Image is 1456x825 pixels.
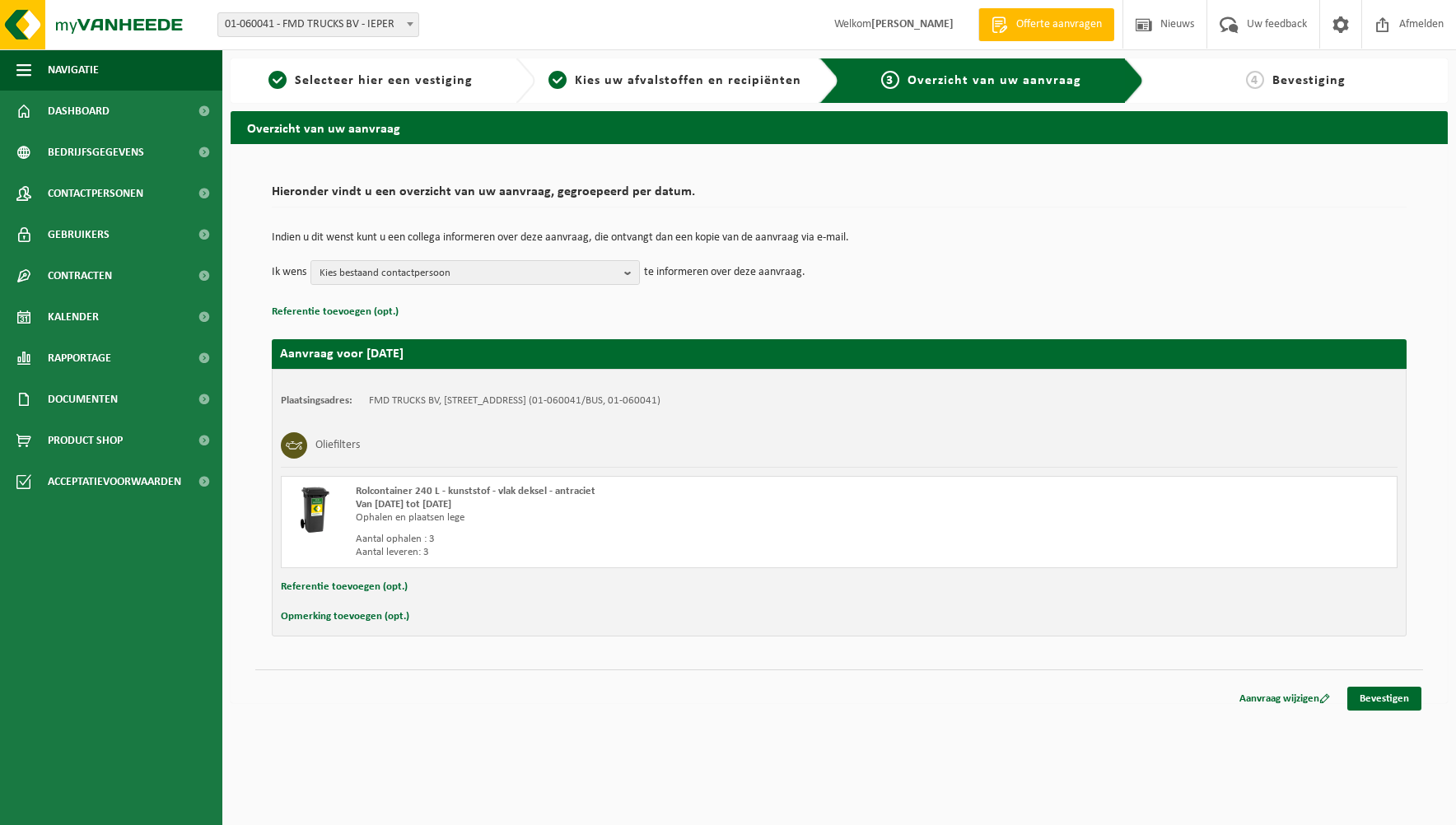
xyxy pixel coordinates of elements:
[280,347,404,361] strong: Aanvraag voor [DATE]
[356,511,905,524] div: Ophalen en plaatsen lege
[315,432,360,459] h3: Oliefilters
[356,499,451,510] strong: Van [DATE] tot [DATE]
[268,71,287,89] span: 1
[48,420,123,461] span: Product Shop
[356,546,905,559] div: Aantal leveren: 3
[281,576,408,598] button: Referentie toevoegen (opt.)
[1347,687,1421,711] a: Bevestigen
[48,49,99,91] span: Navigatie
[369,394,660,408] td: FMD TRUCKS BV, [STREET_ADDRESS] (01-060041/BUS, 01-060041)
[290,485,339,534] img: WB-0240-HPE-BK-01.png
[217,12,419,37] span: 01-060041 - FMD TRUCKS BV - IEPER
[356,486,595,496] span: Rolcontainer 240 L - kunststof - vlak deksel - antraciet
[548,71,567,89] span: 2
[281,395,352,406] strong: Plaatsingsadres:
[48,91,110,132] span: Dashboard
[575,74,801,87] span: Kies uw afvalstoffen en recipiënten
[544,71,807,91] a: 2Kies uw afvalstoffen en recipiënten
[1227,687,1342,711] a: Aanvraag wijzigen
[295,74,473,87] span: Selecteer hier een vestiging
[320,261,618,286] span: Kies bestaand contactpersoon
[1012,16,1106,33] span: Offerte aanvragen
[48,296,99,338] span: Kalender
[272,185,1407,207] h2: Hieronder vindt u een overzicht van uw aanvraag, gegroepeerd per datum.
[1246,71,1264,89] span: 4
[644,260,805,285] p: te informeren over deze aanvraag.
[48,214,110,255] span: Gebruikers
[281,606,409,627] button: Opmerking toevoegen (opt.)
[908,74,1081,87] span: Overzicht van uw aanvraag
[310,260,640,285] button: Kies bestaand contactpersoon
[48,132,144,173] span: Bedrijfsgegevens
[881,71,899,89] span: 3
[871,18,954,30] strong: [PERSON_NAME]
[239,71,502,91] a: 1Selecteer hier een vestiging
[48,338,111,379] span: Rapportage
[272,260,306,285] p: Ik wens
[231,111,1448,143] h2: Overzicht van uw aanvraag
[48,255,112,296] span: Contracten
[978,8,1114,41] a: Offerte aanvragen
[272,232,1407,244] p: Indien u dit wenst kunt u een collega informeren over deze aanvraag, die ontvangt dan een kopie v...
[356,533,905,546] div: Aantal ophalen : 3
[48,173,143,214] span: Contactpersonen
[272,301,399,323] button: Referentie toevoegen (opt.)
[1272,74,1346,87] span: Bevestiging
[48,461,181,502] span: Acceptatievoorwaarden
[48,379,118,420] span: Documenten
[218,13,418,36] span: 01-060041 - FMD TRUCKS BV - IEPER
